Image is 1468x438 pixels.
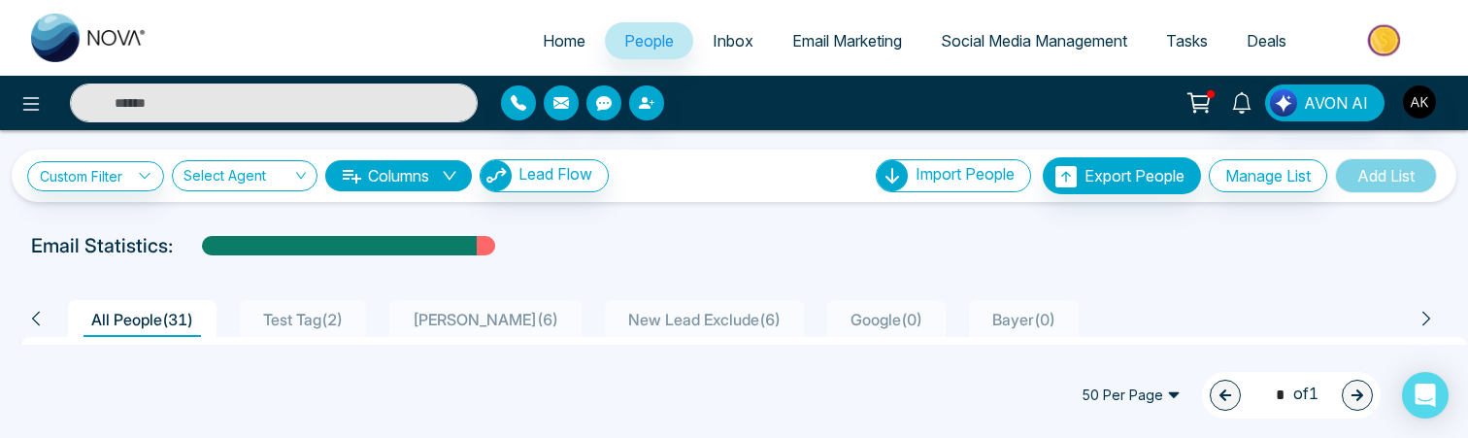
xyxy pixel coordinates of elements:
[1207,337,1468,391] th: Source
[523,22,605,59] a: Home
[843,310,930,329] span: Google ( 0 )
[1166,31,1208,51] span: Tasks
[1316,18,1456,62] img: Market-place.gif
[543,31,585,51] span: Home
[1403,85,1436,118] img: User Avatar
[1264,382,1318,408] span: of 1
[27,161,164,191] a: Custom Filter
[480,159,609,192] button: Lead Flow
[1227,22,1306,59] a: Deals
[518,164,592,184] span: Lead Flow
[773,22,921,59] a: Email Marketing
[624,31,674,51] span: People
[99,337,360,391] th: First Name
[83,310,201,329] span: All People ( 31 )
[1147,22,1227,59] a: Tasks
[1304,91,1368,115] span: AVON AI
[325,160,472,191] button: Columnsdown
[472,159,609,192] a: Lead FlowLead Flow
[713,31,753,51] span: Inbox
[946,337,1207,391] th: Stage
[1068,380,1194,411] span: 50 Per Page
[1043,157,1201,194] button: Export People
[693,22,773,59] a: Inbox
[984,310,1063,329] span: Bayer ( 0 )
[31,231,173,260] p: Email Statistics:
[1265,84,1385,121] button: AVON AI
[605,22,693,59] a: People
[1247,31,1286,51] span: Deals
[620,310,788,329] span: New Lead Exclude ( 6 )
[1084,166,1184,185] span: Export People
[684,337,945,391] th: Phone
[941,31,1127,51] span: Social Media Management
[405,310,566,329] span: [PERSON_NAME] ( 6 )
[31,14,148,62] img: Nova CRM Logo
[921,22,1147,59] a: Social Media Management
[481,160,512,191] img: Lead Flow
[255,310,350,329] span: Test Tag ( 2 )
[1270,89,1297,117] img: Lead Flow
[360,337,684,391] th: Email
[792,31,902,51] span: Email Marketing
[1209,159,1327,192] button: Manage List
[1402,372,1449,419] div: Open Intercom Messenger
[442,168,457,184] span: down
[916,164,1015,184] span: Import People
